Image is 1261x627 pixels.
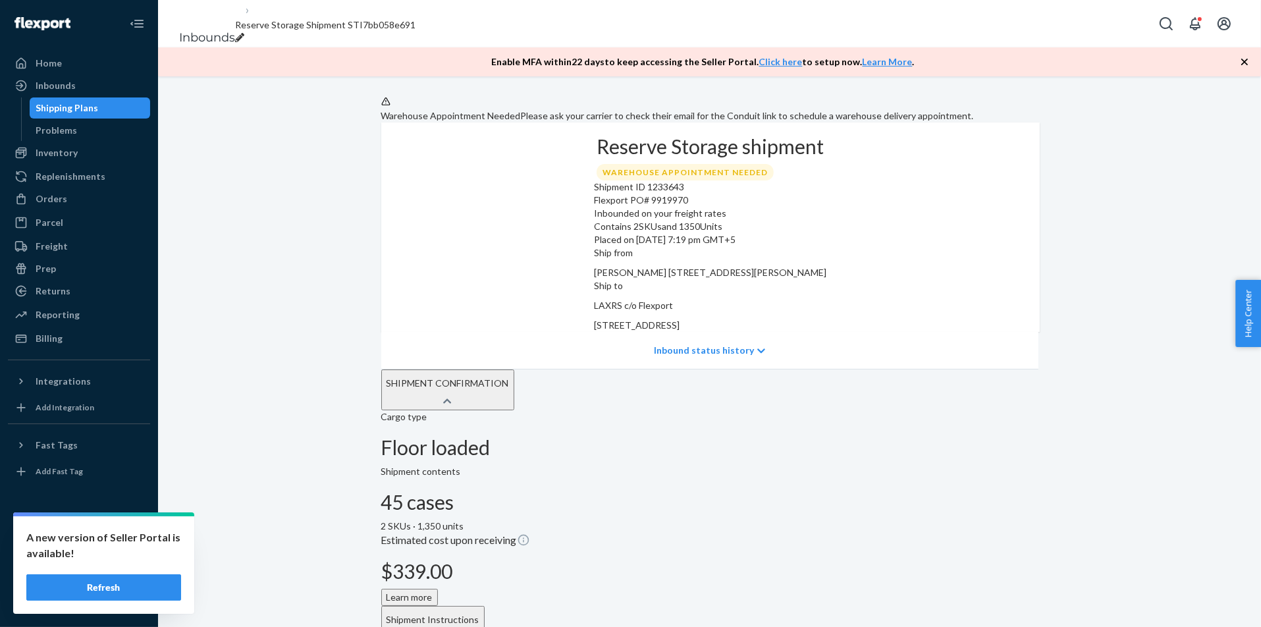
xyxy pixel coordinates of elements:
p: Estimated cost upon receiving [381,533,1038,548]
a: Click here [759,56,803,67]
a: Add Fast Tag [8,461,150,482]
button: Fast Tags [8,435,150,456]
h2: Reserve Storage shipment [597,136,824,157]
span: [STREET_ADDRESS] [594,319,680,331]
div: Inbounds [36,79,76,92]
div: Problems [36,124,78,137]
a: Shipping Plans [30,97,151,119]
p: A new version of Seller Portal is available! [26,530,181,561]
div: Billing [36,332,63,345]
div: Freight [36,240,68,253]
p: Inbound status history [654,344,754,357]
div: Inbounded on your freight rates [594,207,826,220]
div: Placed on [DATE] 7:19 pm GMT+5 [594,233,826,246]
button: Refresh [26,574,181,601]
div: Home [36,57,62,70]
a: Talk to Support [8,545,150,566]
div: Add Integration [36,402,94,413]
div: Inventory [36,146,78,159]
div: Parcel [36,216,63,229]
h5: SHIPMENT CONFIRMATION [387,378,509,388]
a: Freight [8,236,150,257]
div: Reporting [36,308,80,321]
div: Flexport PO# 9919970 [594,194,826,207]
span: Please ask your carrier to check their email for the Conduit link to schedule a warehouse deliver... [521,110,974,121]
a: Inbounds [8,75,150,96]
div: Shipping Plans [36,101,99,115]
button: Open notifications [1182,11,1208,37]
a: Problems [30,120,151,141]
header: Shipment contents [381,465,1038,478]
p: LAXRS c/o Flexport [594,299,826,312]
a: Add Integration [8,397,150,418]
div: Shipment ID 1233643 [594,180,826,194]
div: Prep [36,262,56,275]
button: SHIPMENT CONFIRMATION [381,369,514,410]
a: Learn More [863,56,913,67]
a: Parcel [8,212,150,233]
a: Billing [8,328,150,349]
h5: Shipment Instructions [387,614,479,624]
a: Inbounds [179,30,235,45]
a: Returns [8,281,150,302]
a: Replenishments [8,166,150,187]
div: Add Fast Tag [36,466,83,477]
a: Reporting [8,304,150,325]
a: Settings [8,523,150,544]
a: Help Center [8,568,150,589]
h2: $339.00 [381,560,1038,582]
span: [PERSON_NAME] [STREET_ADDRESS][PERSON_NAME] [594,267,826,278]
button: Integrations [8,371,150,392]
button: Give Feedback [8,590,150,611]
button: Open account menu [1211,11,1237,37]
h2: Floor loaded [381,437,1038,458]
h2: 45 cases [381,491,1038,513]
div: Orders [36,192,67,205]
div: Fast Tags [36,439,78,452]
p: Enable MFA within 22 days to keep accessing the Seller Portal. to setup now. . [492,55,915,68]
div: Returns [36,285,70,298]
img: Flexport logo [14,17,70,30]
div: Contains 2 SKUs and 1350 Units [594,220,826,233]
div: Warehouse Appointment Needed [597,164,774,180]
span: Reserve Storage Shipment STI7bb058e691 [235,19,416,30]
p: Ship from [594,246,826,259]
a: Home [8,53,150,74]
div: 2 SKUs · 1,350 units [381,520,1038,533]
p: Ship to [594,279,826,292]
span: Warehouse Appointment Needed [381,110,521,121]
div: Replenishments [36,170,105,183]
a: Inventory [8,142,150,163]
header: Cargo type [381,410,1038,423]
a: Prep [8,258,150,279]
button: Learn more [381,589,438,606]
button: Help Center [1235,280,1261,347]
button: Close Navigation [124,11,150,37]
a: Orders [8,188,150,209]
div: Integrations [36,375,91,388]
button: Open Search Box [1153,11,1179,37]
